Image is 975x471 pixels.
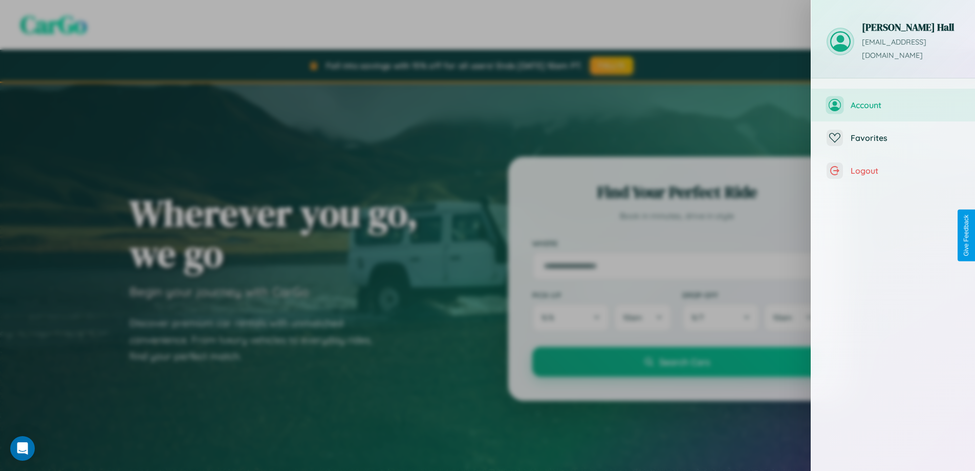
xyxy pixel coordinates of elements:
div: Open Intercom Messenger [10,436,35,461]
p: [EMAIL_ADDRESS][DOMAIN_NAME] [862,36,960,63]
div: Give Feedback [963,215,970,256]
button: Account [811,89,975,121]
h3: [PERSON_NAME] Hall [862,21,960,34]
button: Favorites [811,121,975,154]
span: Logout [851,166,960,176]
span: Favorites [851,133,960,143]
button: Logout [811,154,975,187]
span: Account [851,100,960,110]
